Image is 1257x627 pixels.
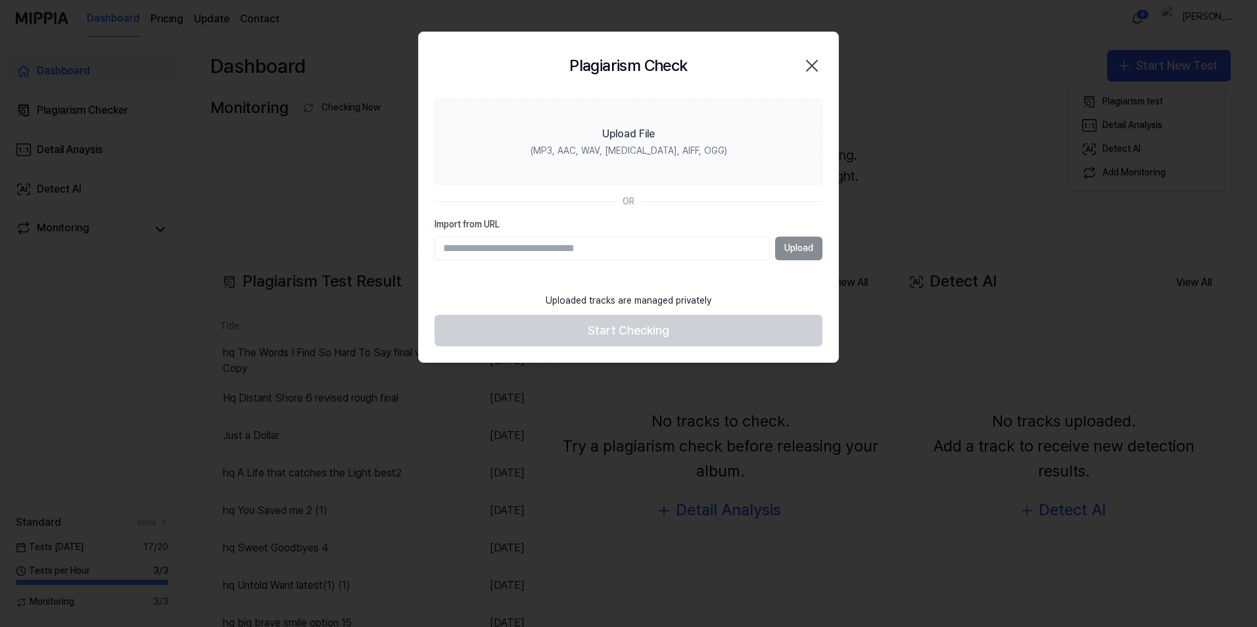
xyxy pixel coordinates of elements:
[602,126,655,142] div: Upload File
[623,195,634,208] div: OR
[435,218,822,231] label: Import from URL
[538,287,719,315] div: Uploaded tracks are managed privately
[569,53,687,78] h2: Plagiarism Check
[531,145,727,158] div: (MP3, AAC, WAV, [MEDICAL_DATA], AIFF, OGG)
